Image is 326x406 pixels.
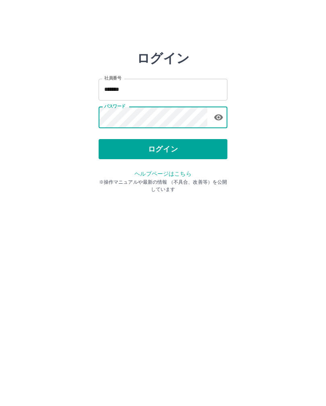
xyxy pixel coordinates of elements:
[134,170,191,177] a: ヘルプページはこちら
[99,178,227,193] p: ※操作マニュアルや最新の情報 （不具合、改善等）を公開しています
[104,103,126,109] label: パスワード
[99,139,227,159] button: ログイン
[137,51,190,66] h2: ログイン
[104,75,121,81] label: 社員番号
